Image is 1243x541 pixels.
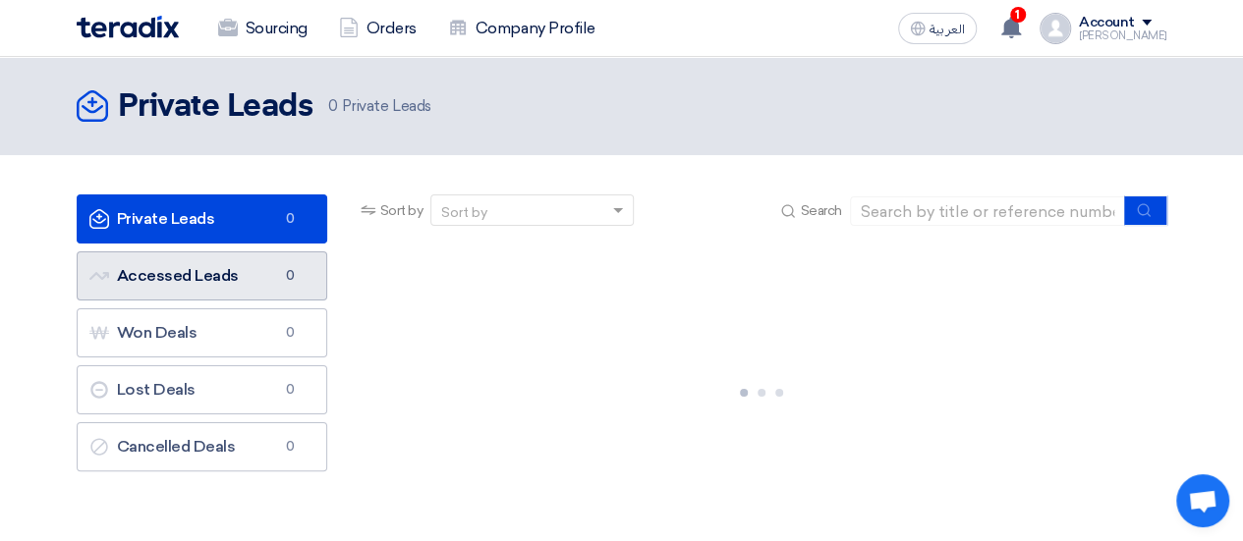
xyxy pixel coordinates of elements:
[380,200,424,221] span: Sort by
[77,308,327,357] a: Won Deals0
[323,7,432,50] a: Orders
[202,7,323,50] a: Sourcing
[118,87,313,127] h2: Private Leads
[77,251,327,300] a: Accessed Leads0
[1176,474,1229,527] div: Open chat
[279,209,303,229] span: 0
[930,23,965,36] span: العربية
[1040,13,1071,44] img: profile_test.png
[77,365,327,414] a: Lost Deals0
[77,194,327,243] a: Private Leads0
[279,266,303,286] span: 0
[279,380,303,400] span: 0
[279,437,303,457] span: 0
[432,7,611,50] a: Company Profile
[850,196,1125,226] input: Search by title or reference number
[328,95,430,118] span: Private Leads
[328,97,338,115] span: 0
[898,13,977,44] button: العربية
[279,323,303,343] span: 0
[77,16,179,38] img: Teradix logo
[800,200,841,221] span: Search
[1079,15,1135,31] div: Account
[1079,30,1167,41] div: [PERSON_NAME]
[1010,7,1026,23] span: 1
[441,202,487,223] div: Sort by
[77,422,327,471] a: Cancelled Deals0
